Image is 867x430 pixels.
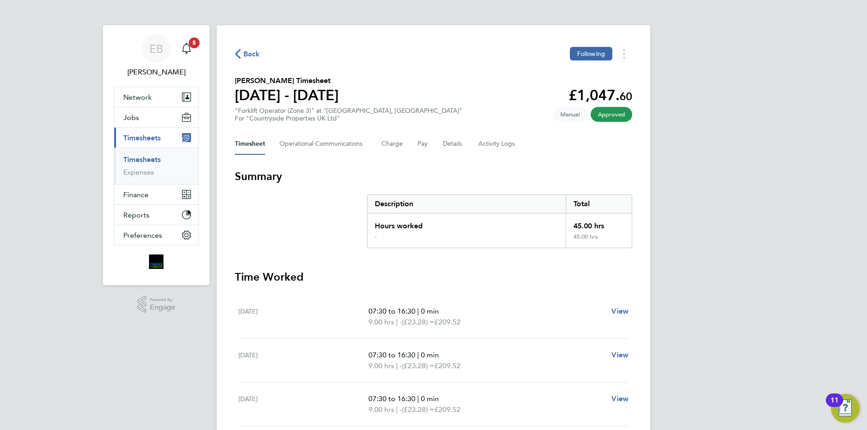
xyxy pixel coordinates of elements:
[123,93,152,102] span: Network
[400,361,402,371] span: -
[382,133,403,155] button: Charge
[396,405,398,414] span: |
[553,107,587,122] span: This timesheet was manually created.
[368,361,394,370] span: 9.00 hrs
[243,49,260,60] span: Back
[830,400,839,412] div: 11
[235,270,632,284] h3: Time Worked
[123,231,162,240] span: Preferences
[368,307,415,315] span: 07:30 to 16:30
[577,50,605,58] span: Following
[400,404,402,415] span: -
[611,351,629,359] span: View
[402,405,434,414] span: (£23.28) =
[569,87,632,104] app-decimal: £1,047.
[238,393,368,415] div: [DATE]
[443,133,464,155] button: Details
[620,90,632,103] span: 60
[123,155,161,164] a: Timesheets
[235,169,632,184] h3: Summary
[123,190,149,199] span: Finance
[368,351,415,359] span: 07:30 to 16:30
[235,86,339,104] h1: [DATE] - [DATE]
[396,361,398,370] span: |
[238,306,368,328] div: [DATE]
[123,168,154,176] a: Expenses
[235,107,462,122] div: "Forklift Operator (Zone 3)" at "[GEOGRAPHIC_DATA], [GEOGRAPHIC_DATA]"
[235,115,462,122] div: For "Countryside Properties UK Ltd"
[114,148,198,184] div: Timesheets
[375,233,377,240] div: -
[368,213,566,233] div: Hours worked
[235,48,260,60] button: Back
[611,350,629,361] a: View
[114,128,198,148] button: Timesheets
[611,393,629,404] a: View
[123,211,149,219] span: Reports
[114,67,199,78] span: Ellie Bowen
[114,225,198,245] button: Preferences
[570,47,612,60] button: Following
[123,113,139,122] span: Jobs
[189,37,200,48] span: 5
[616,47,632,61] button: Timesheets Menu
[478,133,516,155] button: Activity Logs
[831,394,860,423] button: Open Resource Center, 11 new notifications
[396,318,398,326] span: |
[137,296,176,313] a: Powered byEngage
[368,195,566,213] div: Description
[149,254,163,269] img: bromak-logo-retina.png
[566,213,632,233] div: 45.00 hrs
[123,134,161,142] span: Timesheets
[421,307,439,315] span: 0 min
[417,351,419,359] span: |
[591,107,632,122] span: This timesheet has been approved.
[150,304,175,311] span: Engage
[114,34,199,78] a: EB[PERSON_NAME]
[434,318,461,326] span: £209.52
[418,133,429,155] button: Pay
[149,43,163,55] span: EB
[177,34,196,63] a: 5
[611,307,629,315] span: View
[434,405,461,414] span: £209.52
[114,107,198,127] button: Jobs
[114,185,198,204] button: Finance
[368,394,415,403] span: 07:30 to 16:30
[402,361,434,370] span: (£23.28) =
[235,133,265,155] button: Timesheet
[114,205,198,225] button: Reports
[368,405,394,414] span: 9.00 hrs
[417,394,419,403] span: |
[421,394,439,403] span: 0 min
[280,133,367,155] button: Operational Communications
[434,361,461,370] span: £209.52
[103,25,210,285] nav: Main navigation
[611,306,629,317] a: View
[150,296,175,304] span: Powered by
[114,254,199,269] a: Go to home page
[114,87,198,107] button: Network
[368,318,394,326] span: 9.00 hrs
[402,318,434,326] span: (£23.28) =
[417,307,419,315] span: |
[238,350,368,371] div: [DATE]
[235,75,339,86] h2: [PERSON_NAME] Timesheet
[367,194,632,248] div: Summary
[400,317,402,328] span: -
[421,351,439,359] span: 0 min
[566,233,632,248] div: 45.00 hrs
[566,195,632,213] div: Total
[611,394,629,403] span: View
